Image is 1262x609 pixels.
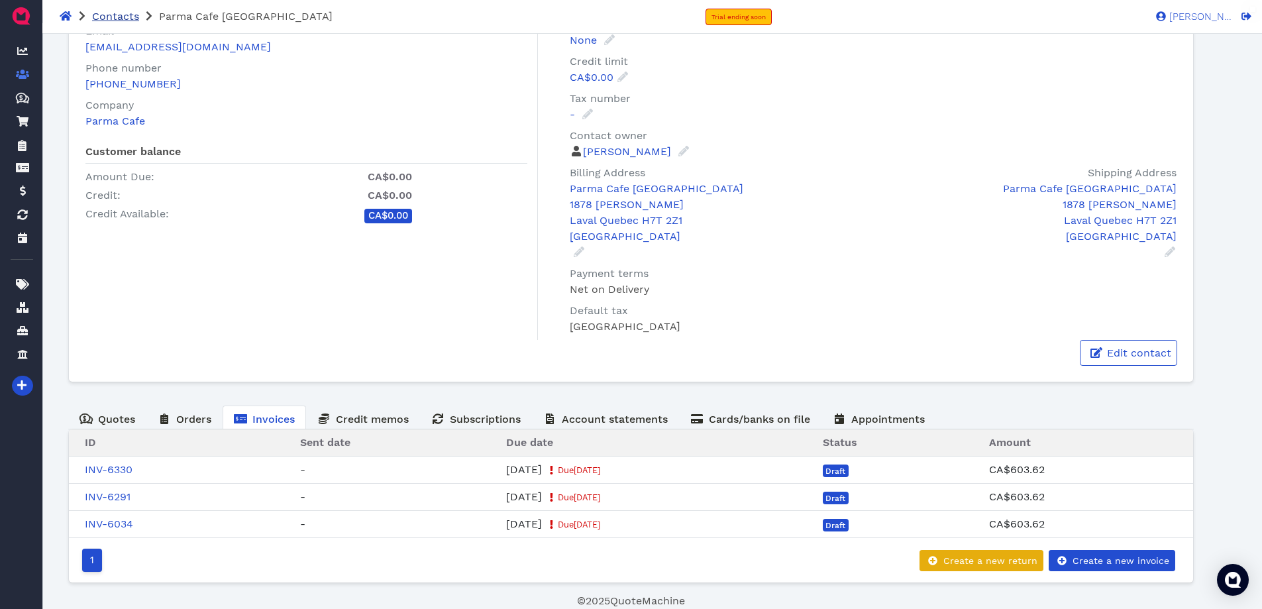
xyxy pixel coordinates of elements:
button: Create a new return [920,550,1043,571]
span: Account statements [562,413,668,425]
span: Due [558,492,600,502]
span: [DATE] [574,465,600,475]
h6: Customer balance [85,145,527,164]
span: Create a new return [941,555,1037,566]
span: Credit limit [570,55,628,68]
span: Subscriptions [450,413,521,425]
span: Default tax [570,304,628,317]
a: Contacts [92,10,139,23]
span: Trial ending soon [711,13,766,21]
span: Draft [825,522,845,529]
p: [GEOGRAPHIC_DATA] [570,229,866,245]
a: None [570,34,616,46]
span: Contact owner [570,129,647,142]
span: Due date [506,436,553,449]
a: Trial ending soon [706,9,772,25]
span: [DATE] [506,518,542,530]
div: Parma Cafe [GEOGRAPHIC_DATA] [886,181,1176,197]
span: [DATE] [506,463,542,476]
a: Parma Cafe [GEOGRAPHIC_DATA]1878 [PERSON_NAME]Laval Quebec H7T 2Z1[GEOGRAPHIC_DATA] [570,181,866,258]
a: Cards/banks on file [679,406,821,431]
span: Due [558,520,600,529]
p: Laval Quebec H7T 2Z1 [570,213,866,229]
a: Parma Cafe [GEOGRAPHIC_DATA]1878 [PERSON_NAME]Laval Quebec H7T 2Z1[GEOGRAPHIC_DATA] [886,181,1176,258]
span: Status [823,436,857,449]
a: Quotes [68,406,146,431]
a: Orders [146,406,223,431]
span: Appointments [851,413,925,425]
span: CA$603.62 [989,518,1045,530]
footer: © 2025 QuoteMachine [68,593,1193,609]
span: Create a new invoice [1071,555,1169,566]
span: [DATE] [574,492,600,502]
span: Edit contact [1105,347,1171,359]
span: - [300,463,305,476]
span: Shipping Address [1088,166,1177,179]
span: [DATE] [574,520,600,529]
a: Go to page number 1 [82,549,102,572]
span: Tax number [570,92,631,105]
a: Appointments [821,406,936,431]
span: Amount Due: [85,170,154,183]
span: CA$0.00 [368,189,412,201]
p: 1878 [PERSON_NAME] [886,197,1176,213]
span: CA$603.62 [989,463,1045,476]
img: QuoteM_icon_flat.png [11,5,32,27]
span: CA$0.00 [368,170,412,183]
a: Parma Cafe [85,115,145,127]
a: [PERSON_NAME] [583,145,690,158]
a: Credit memos [306,406,420,431]
a: Invoices [223,406,306,431]
span: CA$603.62 [989,490,1045,503]
div: Open Intercom Messenger [1217,564,1249,596]
span: Payment terms [570,267,649,280]
span: Phone number [85,62,162,74]
span: Invoices [252,413,295,425]
span: ID [85,436,96,449]
span: Company [85,99,134,111]
span: Credit: [85,189,121,201]
span: Draft [825,494,845,502]
span: Quotes [98,413,135,425]
span: Billing Address [570,166,645,179]
a: Subscriptions [420,406,532,431]
a: INV-6291 [85,490,131,503]
span: Sent date [300,436,350,449]
span: Draft [825,467,845,475]
div: Net on Delivery [570,266,1182,298]
span: CA$0.00 [368,209,408,221]
span: Amount [989,436,1031,449]
p: Laval Quebec H7T 2Z1 [886,213,1176,229]
span: - [300,518,305,530]
span: CA$0.00 [570,71,613,83]
a: [PHONE_NUMBER] [85,78,181,90]
p: 1878 [PERSON_NAME] [570,197,866,213]
a: INV-6034 [85,518,133,530]
a: [PERSON_NAME] [1149,10,1232,22]
tspan: $ [19,94,23,101]
a: - [570,108,594,121]
span: Credit Available: [85,207,169,220]
span: Due [558,465,600,475]
tspan: $ [83,415,87,421]
a: CA$0.00 [570,71,629,83]
span: - [300,490,305,503]
div: [GEOGRAPHIC_DATA] [570,303,1182,335]
span: Parma Cafe [GEOGRAPHIC_DATA] [159,10,333,23]
a: Edit contact [1080,340,1177,366]
span: None [570,34,597,46]
a: [EMAIL_ADDRESS][DOMAIN_NAME] [85,40,271,53]
div: Parma Cafe [GEOGRAPHIC_DATA] [570,181,866,197]
span: Credit memos [336,413,409,425]
a: INV-6330 [85,463,132,476]
a: Account statements [532,406,679,431]
span: Orders [176,413,211,425]
p: [GEOGRAPHIC_DATA] [886,229,1176,245]
span: Cards/banks on file [709,413,810,425]
button: Create a new invoice [1049,550,1175,571]
span: [PERSON_NAME] [1166,12,1232,22]
span: [DATE] [506,490,542,503]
